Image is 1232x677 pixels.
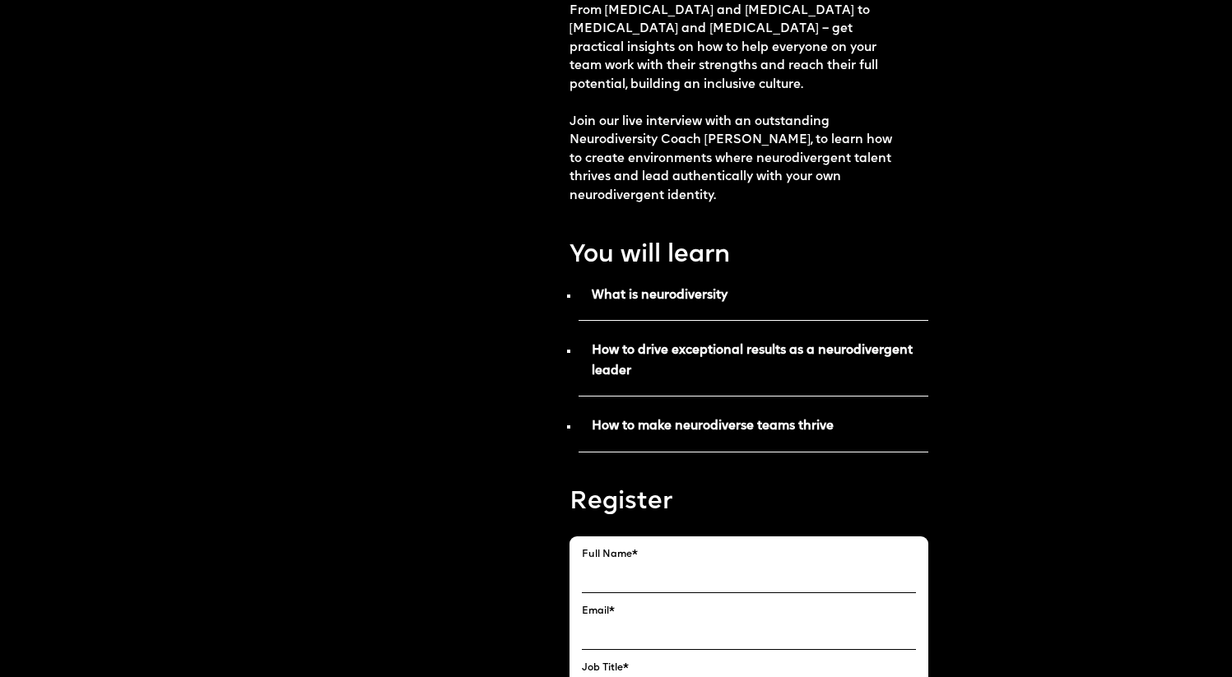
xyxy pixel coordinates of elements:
strong: How to drive exceptional results as a neurodivergent leader [592,345,913,377]
label: Full Name [582,549,917,560]
strong: How to make neurodiverse teams thrive [592,420,834,433]
label: Email [582,605,917,617]
p: You will learn [570,239,929,273]
p: Register [570,485,929,520]
strong: What is neurodiversity [592,290,728,302]
label: Job Title [582,662,917,674]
